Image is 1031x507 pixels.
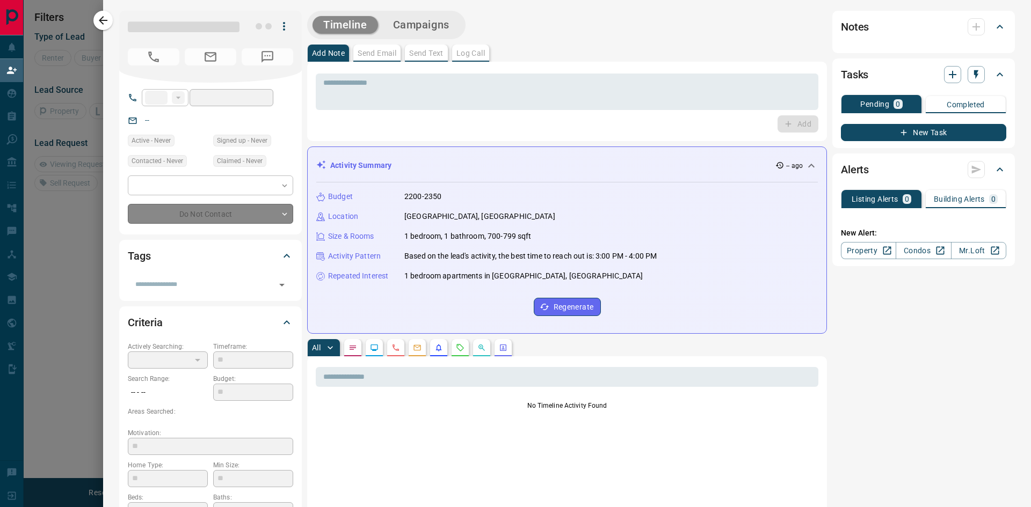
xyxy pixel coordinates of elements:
a: Condos [896,242,951,259]
a: Mr.Loft [951,242,1006,259]
p: Timeframe: [213,342,293,351]
span: Signed up - Never [217,135,267,146]
svg: Lead Browsing Activity [370,343,379,352]
p: Activity Summary [330,160,391,171]
button: Timeline [313,16,378,34]
p: 1 bedroom apartments in [GEOGRAPHIC_DATA], [GEOGRAPHIC_DATA] [404,270,643,282]
div: Notes [841,14,1006,40]
p: Baths: [213,493,293,502]
button: New Task [841,124,1006,141]
button: Regenerate [534,298,601,316]
p: [GEOGRAPHIC_DATA], [GEOGRAPHIC_DATA] [404,211,555,222]
h2: Alerts [841,161,869,178]
p: Location [328,211,358,222]
p: Based on the lead's activity, the best time to reach out is: 3:00 PM - 4:00 PM [404,251,657,262]
svg: Agent Actions [499,343,507,352]
p: Budget [328,191,353,202]
span: Active - Never [132,135,171,146]
a: -- [145,116,149,124]
p: 1 bedroom, 1 bathroom, 700-799 sqft [404,231,532,242]
p: All [312,344,321,351]
span: No Number [242,48,293,65]
svg: Emails [413,343,422,352]
button: Open [274,277,289,292]
p: Beds: [128,493,208,502]
p: Search Range: [128,374,208,384]
button: Campaigns [382,16,460,34]
p: 2200-2350 [404,191,441,202]
span: Contacted - Never [132,156,183,166]
a: Property [841,242,896,259]
span: Claimed - Never [217,156,263,166]
p: Budget: [213,374,293,384]
svg: Notes [348,343,357,352]
p: Min Size: [213,460,293,470]
div: Activity Summary-- ago [316,156,818,175]
p: Add Note [312,49,345,57]
p: Activity Pattern [328,251,381,262]
p: -- - -- [128,384,208,401]
p: 0 [905,195,909,203]
p: Building Alerts [934,195,985,203]
p: No Timeline Activity Found [316,401,818,410]
div: Tasks [841,62,1006,87]
div: Criteria [128,310,293,335]
p: Areas Searched: [128,407,293,416]
span: No Email [185,48,236,65]
svg: Opportunities [477,343,486,352]
p: Repeated Interest [328,270,388,282]
p: 0 [991,195,996,203]
div: Tags [128,243,293,269]
p: -- ago [786,161,803,171]
p: Pending [860,100,889,108]
p: Home Type: [128,460,208,470]
h2: Criteria [128,314,163,331]
p: 0 [896,100,900,108]
p: Motivation: [128,428,293,438]
p: Size & Rooms [328,231,374,242]
p: Completed [947,101,985,108]
span: No Number [128,48,179,65]
p: Actively Searching: [128,342,208,351]
h2: Tags [128,247,150,264]
h2: Tasks [841,66,868,83]
svg: Calls [391,343,400,352]
p: New Alert: [841,227,1006,239]
div: Do Not Contact [128,204,293,224]
div: Alerts [841,157,1006,182]
h2: Notes [841,18,869,35]
svg: Listing Alerts [434,343,443,352]
p: Listing Alerts [852,195,898,203]
svg: Requests [456,343,464,352]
